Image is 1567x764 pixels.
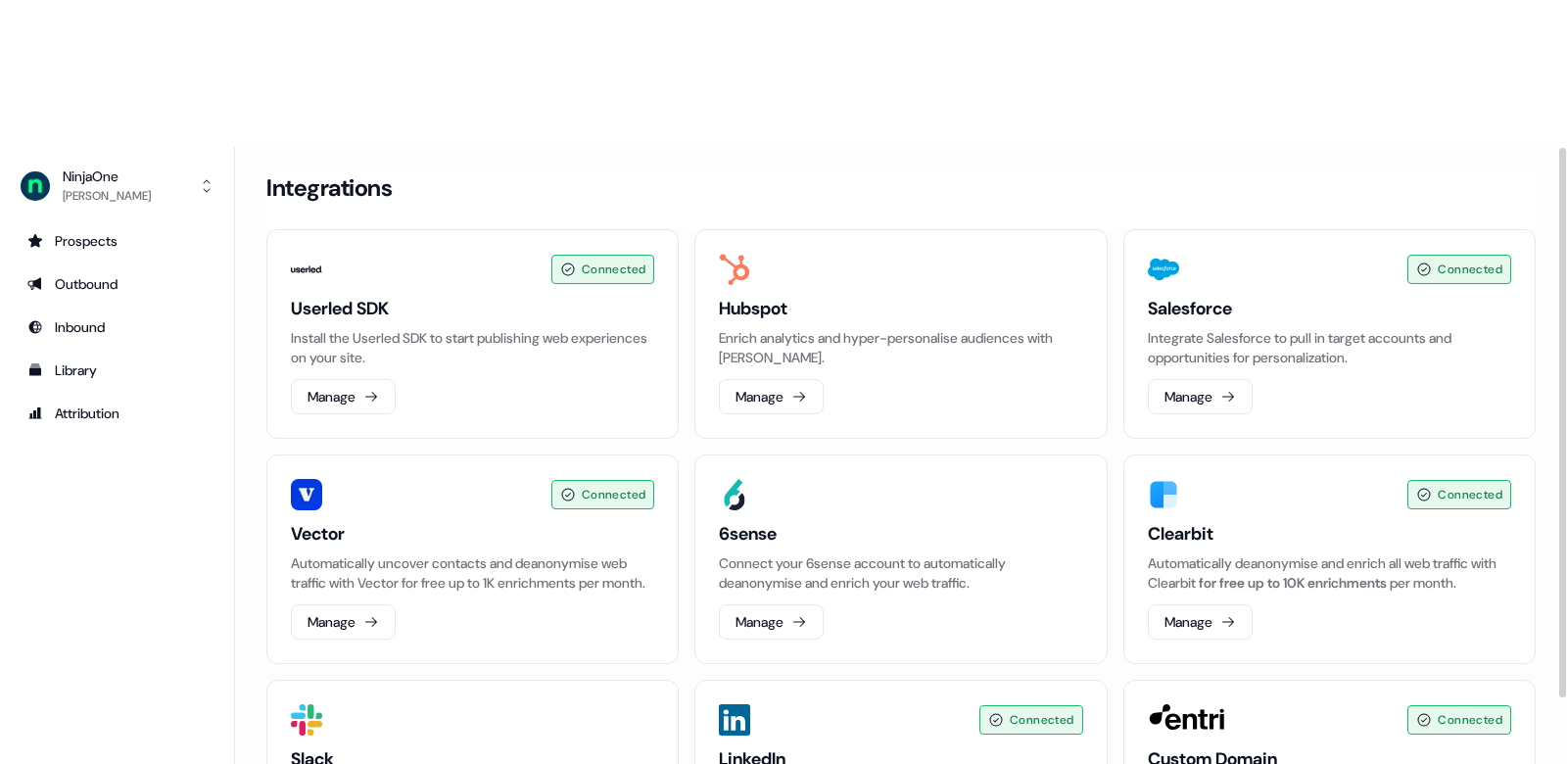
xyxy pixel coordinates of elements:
[16,398,218,429] a: Go to attribution
[16,163,218,210] button: NinjaOne[PERSON_NAME]
[16,225,218,257] a: Go to prospects
[291,479,322,510] img: Vector image
[1010,710,1074,730] span: Connected
[291,379,396,414] button: Manage
[1148,604,1253,640] button: Manage
[291,604,396,640] button: Manage
[719,328,1082,367] p: Enrich analytics and hyper-personalise audiences with [PERSON_NAME].
[27,231,207,251] div: Prospects
[719,379,824,414] button: Manage
[1438,485,1502,504] span: Connected
[27,274,207,294] div: Outbound
[1199,574,1387,592] span: for free up to 10K enrichments
[1148,328,1511,367] p: Integrate Salesforce to pull in target accounts and opportunities for personalization.
[63,167,151,186] div: NinjaOne
[582,260,646,279] span: Connected
[1148,297,1511,320] h3: Salesforce
[719,297,1082,320] h3: Hubspot
[291,328,654,367] p: Install the Userled SDK to start publishing web experiences on your site.
[266,173,392,203] h3: Integrations
[1148,379,1253,414] button: Manage
[16,311,218,343] a: Go to Inbound
[1438,710,1502,730] span: Connected
[1438,260,1502,279] span: Connected
[582,485,646,504] span: Connected
[27,360,207,380] div: Library
[16,268,218,300] a: Go to outbound experience
[291,553,654,593] p: Automatically uncover contacts and deanonymise web traffic with Vector for free up to 1K enrichme...
[27,404,207,423] div: Attribution
[1148,553,1511,593] div: Automatically deanonymise and enrich all web traffic with Clearbit per month.
[719,522,1082,546] h3: 6sense
[719,604,824,640] button: Manage
[1148,522,1511,546] h3: Clearbit
[291,297,654,320] h3: Userled SDK
[27,317,207,337] div: Inbound
[291,522,654,546] h3: Vector
[719,553,1082,593] p: Connect your 6sense account to automatically deanonymise and enrich your web traffic.
[63,186,151,206] div: [PERSON_NAME]
[16,355,218,386] a: Go to templates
